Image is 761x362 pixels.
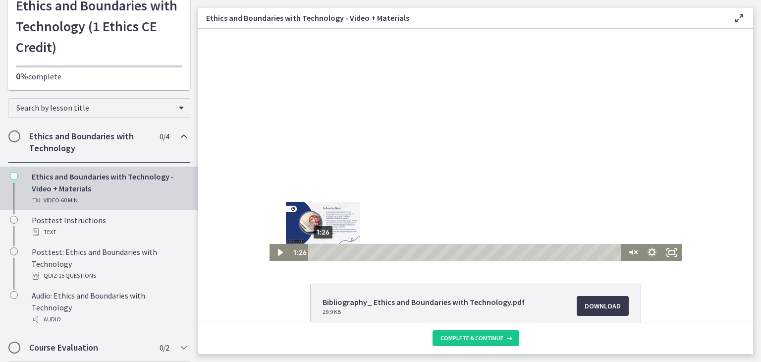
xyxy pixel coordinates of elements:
div: Video [32,194,186,206]
div: Posttest: Ethics and Boundaries with Technology [32,246,186,282]
span: 0 / 2 [160,342,169,354]
div: Audio [32,313,186,325]
span: Complete & continue [440,334,503,342]
button: Complete & continue [433,330,519,346]
iframe: Video Lesson [198,29,753,261]
button: Fullscreen [464,215,484,232]
div: Search by lesson title [8,98,190,118]
span: · 60 min [59,194,78,206]
span: · 15 Questions [57,270,96,282]
div: Ethics and Boundaries with Technology - Video + Materials [32,171,186,206]
div: Audio: Ethics and Boundaries with Technology [32,290,186,325]
span: Download [585,300,621,312]
h2: Course Evaluation [29,342,150,354]
div: Text [32,226,186,238]
button: Show settings menu [444,215,464,232]
span: 0% [16,70,28,82]
h2: Ethics and Boundaries with Technology [29,130,150,154]
p: complete [16,70,182,82]
h3: Ethics and Boundaries with Technology - Video + Materials [206,12,717,24]
div: Quiz [32,270,186,282]
span: 29.9 KB [323,308,525,316]
span: Bibliography_ Ethics and Boundaries with Technology.pdf [323,296,525,308]
button: Unmute [424,215,444,232]
a: Download [577,296,629,316]
span: 0 / 4 [160,130,169,142]
span: Search by lesson title [16,103,174,113]
div: Posttest Instructions [32,214,186,238]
